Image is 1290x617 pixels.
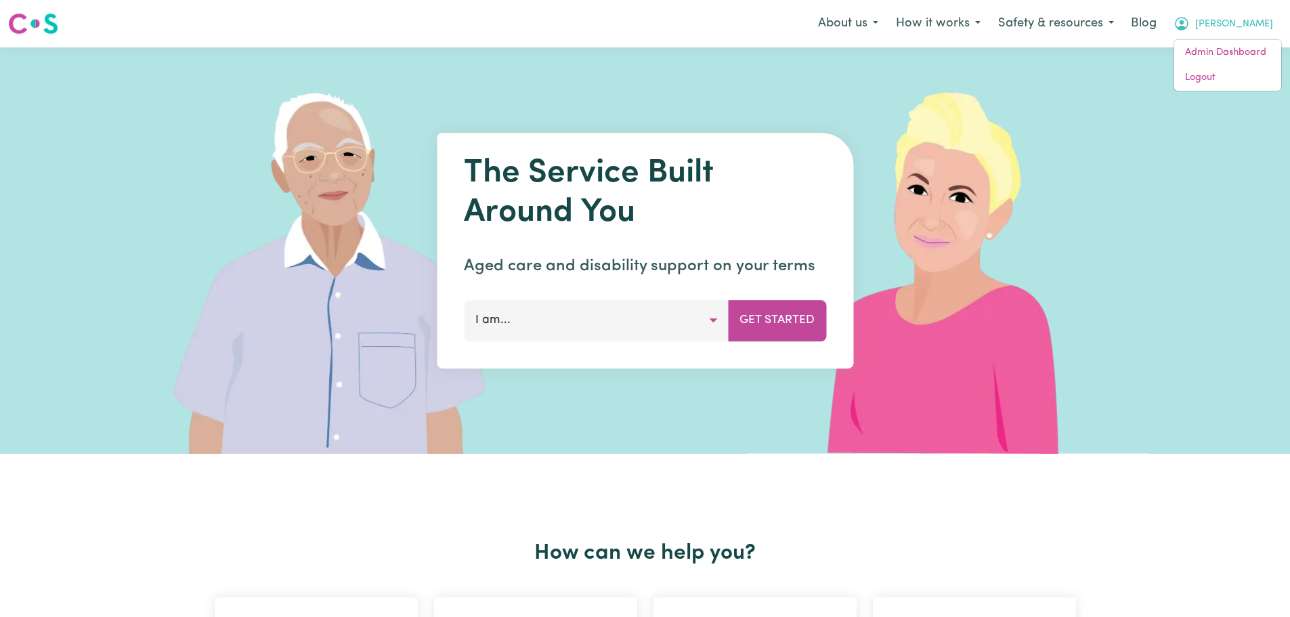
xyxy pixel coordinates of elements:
[464,300,729,341] button: I am...
[1195,17,1273,32] span: [PERSON_NAME]
[887,9,989,38] button: How it works
[728,300,826,341] button: Get Started
[1174,39,1282,91] div: My Account
[1174,40,1281,66] a: Admin Dashboard
[8,12,58,36] img: Careseekers logo
[464,254,826,278] p: Aged care and disability support on your terms
[809,9,887,38] button: About us
[1165,9,1282,38] button: My Account
[8,8,58,39] a: Careseekers logo
[1174,65,1281,91] a: Logout
[207,540,1084,566] h2: How can we help you?
[464,154,826,232] h1: The Service Built Around You
[1123,9,1165,39] a: Blog
[989,9,1123,38] button: Safety & resources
